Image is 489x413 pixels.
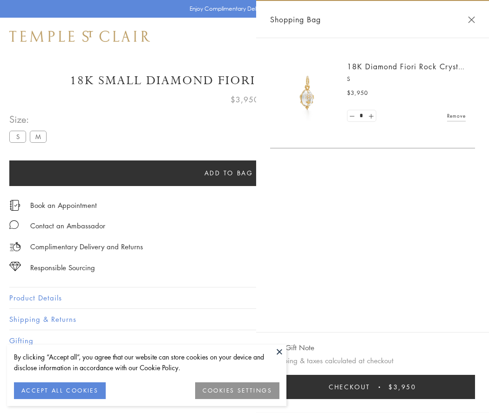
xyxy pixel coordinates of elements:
[447,111,466,121] a: Remove
[190,4,295,13] p: Enjoy Complimentary Delivery & Returns
[388,382,416,392] span: $3,950
[231,93,259,106] span: $3,950
[14,352,279,373] div: By clicking “Accept all”, you agree that our website can store cookies on your device and disclos...
[9,241,21,253] img: icon_delivery.svg
[30,131,47,142] label: M
[9,262,21,271] img: icon_sourcing.svg
[9,220,19,229] img: MessageIcon-01_2.svg
[279,65,335,121] img: P51889-E11FIORI
[9,73,480,89] h1: 18K Small Diamond Fiori Rock Crystal Amulet
[270,355,475,366] p: Shipping & taxes calculated at checkout
[9,287,480,308] button: Product Details
[468,16,475,23] button: Close Shopping Bag
[270,375,475,399] button: Checkout $3,950
[14,382,106,399] button: ACCEPT ALL COOKIES
[204,168,253,178] span: Add to bag
[270,13,321,26] span: Shopping Bag
[347,110,357,122] a: Set quantity to 0
[9,131,26,142] label: S
[30,220,105,232] div: Contact an Ambassador
[9,31,150,42] img: Temple St. Clair
[9,160,448,186] button: Add to bag
[347,88,368,98] span: $3,950
[30,200,97,210] a: Book an Appointment
[366,110,375,122] a: Set quantity to 2
[9,200,20,211] img: icon_appointment.svg
[270,342,314,353] button: Add Gift Note
[30,241,143,253] p: Complimentary Delivery and Returns
[9,309,480,330] button: Shipping & Returns
[347,74,466,84] p: S
[9,330,480,351] button: Gifting
[30,262,95,273] div: Responsible Sourcing
[195,382,279,399] button: COOKIES SETTINGS
[329,382,370,392] span: Checkout
[9,112,50,127] span: Size:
